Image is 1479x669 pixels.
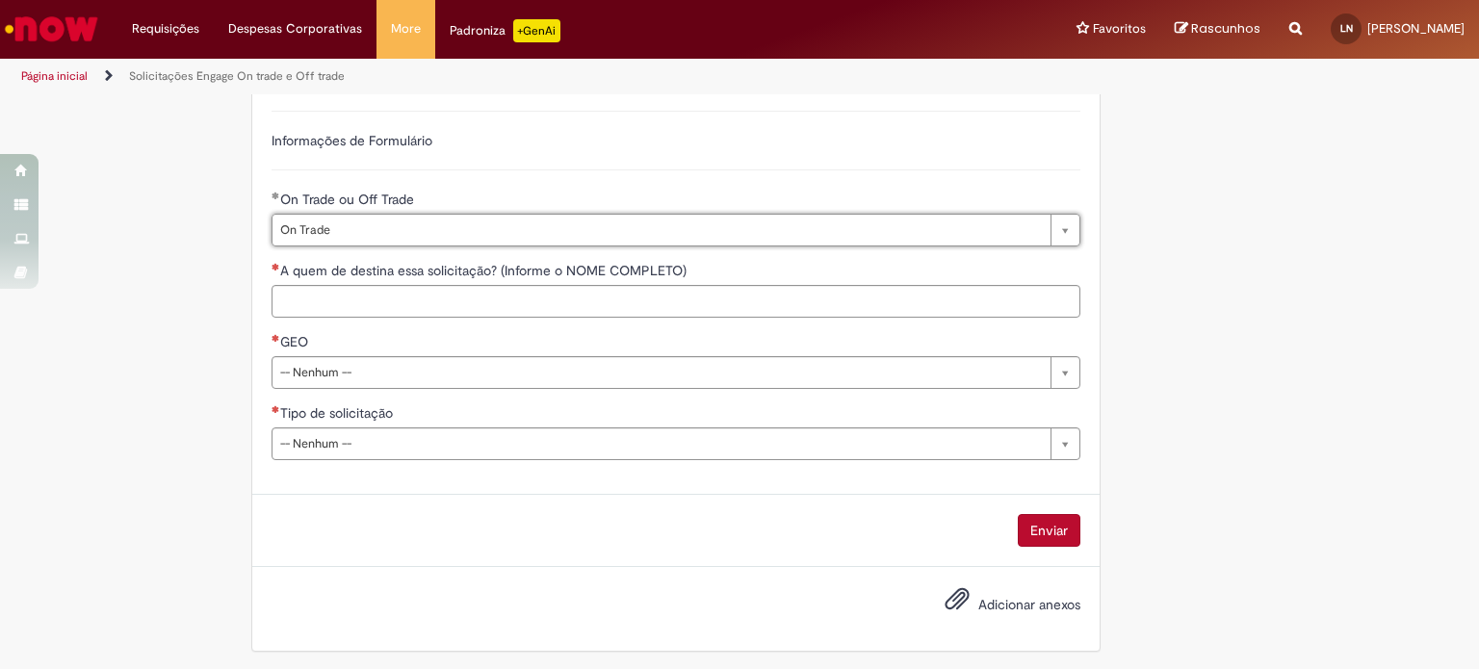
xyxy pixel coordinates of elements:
[1191,19,1260,38] span: Rascunhos
[280,262,690,279] span: A quem de destina essa solicitação? (Informe o NOME COMPLETO)
[272,334,280,342] span: Necessários
[280,333,312,350] span: GEO
[280,191,418,208] span: On Trade ou Off Trade
[391,19,421,39] span: More
[280,357,1041,388] span: -- Nenhum --
[280,215,1041,245] span: On Trade
[272,405,280,413] span: Necessários
[1093,19,1146,39] span: Favoritos
[1018,514,1080,547] button: Enviar
[132,19,199,39] span: Requisições
[513,19,560,42] p: +GenAi
[129,68,345,84] a: Solicitações Engage On trade e Off trade
[2,10,101,48] img: ServiceNow
[280,404,397,422] span: Tipo de solicitação
[272,263,280,270] span: Necessários
[280,428,1041,459] span: -- Nenhum --
[228,19,362,39] span: Despesas Corporativas
[450,19,560,42] div: Padroniza
[978,597,1080,614] span: Adicionar anexos
[1340,22,1353,35] span: LN
[21,68,88,84] a: Página inicial
[14,59,972,94] ul: Trilhas de página
[1175,20,1260,39] a: Rascunhos
[272,192,280,199] span: Obrigatório Preenchido
[272,285,1080,318] input: A quem de destina essa solicitação? (Informe o NOME COMPLETO)
[1367,20,1465,37] span: [PERSON_NAME]
[272,132,432,149] label: Informações de Formulário
[940,581,974,626] button: Adicionar anexos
